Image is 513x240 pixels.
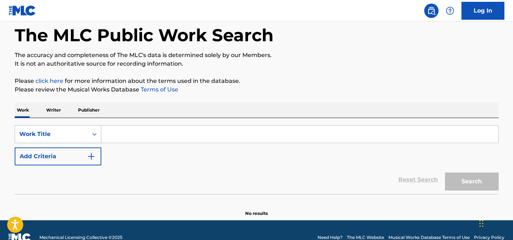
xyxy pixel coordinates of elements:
[477,206,513,240] iframe: Chat Widget
[245,202,268,217] p: No results
[15,103,31,118] p: Work
[427,6,436,15] img: search
[15,77,499,85] p: Please for more information about the terms used in the database.
[15,125,499,194] form: Search Form
[443,4,457,18] div: Help
[139,86,178,93] a: Terms of Use
[19,130,84,138] div: Work Title
[424,4,439,18] a: Public Search
[15,60,499,68] p: It is not an authoritative source for recording information.
[15,85,499,94] p: Please review the Musical Works Database
[15,147,101,165] button: Add Criteria
[15,24,274,46] h1: The MLC Public Work Search
[461,2,504,20] a: Log In
[44,103,63,118] p: Writer
[35,77,63,84] a: click here
[76,103,102,118] p: Publisher
[9,5,36,16] img: MLC Logo
[15,51,499,60] p: The accuracy and completeness of The MLC's data is determined solely by our Members.
[479,213,484,234] div: Drag
[446,6,454,15] img: help
[87,152,96,161] img: 9d2ae6d4665cec9f34b9.svg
